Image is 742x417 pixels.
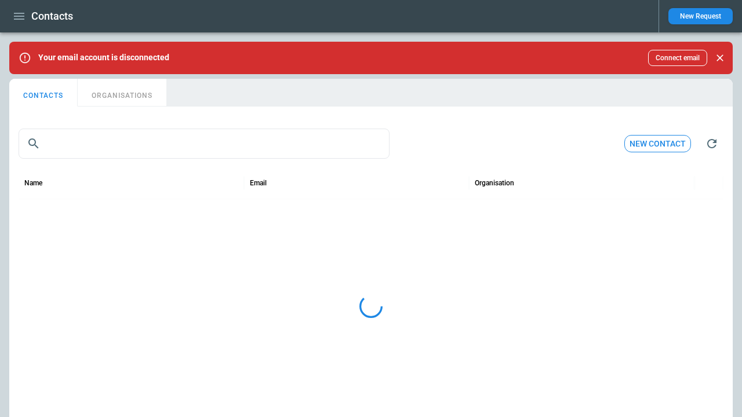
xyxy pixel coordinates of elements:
[475,179,514,187] div: Organisation
[648,50,707,66] button: Connect email
[31,9,73,23] h1: Contacts
[78,79,166,107] button: ORGANISATIONS
[250,179,267,187] div: Email
[38,53,169,63] p: Your email account is disconnected
[24,179,42,187] div: Name
[712,50,728,66] button: Close
[9,79,78,107] button: CONTACTS
[712,45,728,71] div: dismiss
[668,8,733,24] button: New Request
[624,135,691,153] button: New contact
